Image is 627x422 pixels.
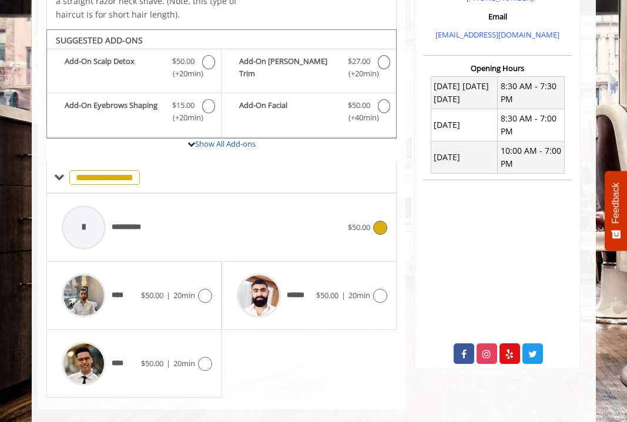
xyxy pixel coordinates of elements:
b: Add-On Eyebrows Shaping [65,99,165,124]
button: Feedback - Show survey [605,171,627,251]
span: $50.00 [348,99,370,112]
a: [EMAIL_ADDRESS][DOMAIN_NAME] [435,29,559,40]
span: | [166,358,170,369]
h3: Email [426,12,569,21]
div: The Made Man Senior Barber Haircut Add-onS [46,29,397,139]
span: $27.00 [348,55,370,67]
td: 10:00 AM - 7:00 PM [498,141,564,174]
label: Add-On Eyebrows Shaping [53,99,215,127]
td: [DATE] [431,141,497,174]
span: 20min [348,290,370,301]
h3: Opening Hours [423,64,572,72]
td: 8:30 AM - 7:30 PM [498,77,564,109]
td: 8:30 AM - 7:00 PM [498,109,564,141]
span: (+20min ) [170,67,196,80]
label: Add-On Beard Trim [227,55,390,83]
span: (+40min ) [346,112,371,124]
b: Add-On [PERSON_NAME] Trim [239,55,340,80]
span: 20min [173,358,195,369]
span: $50.00 [141,290,163,301]
span: | [341,290,346,301]
a: Show All Add-ons [195,139,256,149]
label: Add-On Scalp Detox [53,55,215,83]
b: SUGGESTED ADD-ONS [56,35,143,46]
span: 20min [173,290,195,301]
span: $50.00 [348,222,370,232]
span: (+20min ) [170,112,196,124]
b: Add-On Scalp Detox [65,55,165,80]
b: Add-On Facial [239,99,340,124]
label: Add-On Facial [227,99,390,127]
span: | [166,290,170,301]
span: (+20min ) [346,67,371,80]
td: [DATE] [DATE] [DATE] [431,77,497,109]
td: [DATE] [431,109,497,141]
span: Feedback [611,183,621,224]
span: $50.00 [172,55,195,67]
span: $15.00 [172,99,195,112]
span: $50.00 [141,358,163,369]
span: $50.00 [316,290,338,301]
